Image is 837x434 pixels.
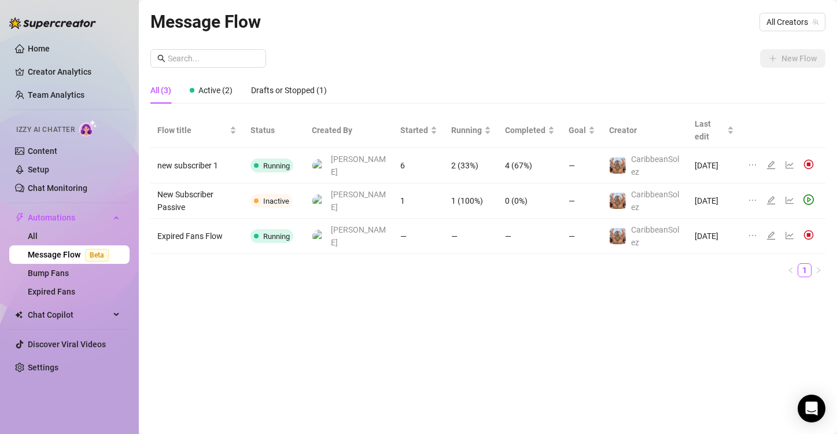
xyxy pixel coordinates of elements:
[393,183,444,219] td: 1
[28,363,58,372] a: Settings
[331,153,386,178] span: [PERSON_NAME]
[393,113,444,148] th: Started
[602,113,688,148] th: Creator
[331,188,386,214] span: [PERSON_NAME]
[400,124,428,137] span: Started
[444,183,498,219] td: 1 (100%)
[150,8,261,35] article: Message Flow
[28,62,120,81] a: Creator Analytics
[85,249,109,262] span: Beta
[562,148,602,183] td: —
[28,183,87,193] a: Chat Monitoring
[498,148,562,183] td: 4 (67%)
[263,161,290,170] span: Running
[766,13,818,31] span: All Creators
[803,230,814,240] img: svg%3e
[28,90,84,100] a: Team Analytics
[787,267,794,274] span: left
[157,124,227,137] span: Flow title
[798,395,825,422] div: Open Intercom Messenger
[695,117,725,143] span: Last edit
[150,84,171,97] div: All (3)
[312,230,326,243] img: Nahlia CaribbeanSolez
[28,208,110,227] span: Automations
[15,213,24,222] span: thunderbolt
[305,113,393,148] th: Created By
[812,263,825,277] button: right
[28,250,113,259] a: Message FlowBeta
[785,231,794,240] span: line-chart
[312,194,326,208] img: Nahlia CaribbeanSolez
[610,228,626,244] img: CaribbeanSolez
[150,219,244,254] td: Expired Fans Flow
[785,160,794,170] span: line-chart
[815,267,822,274] span: right
[631,190,679,212] span: CaribbeanSolez
[803,194,814,205] span: play-circle
[15,311,23,319] img: Chat Copilot
[631,225,679,247] span: CaribbeanSolez
[688,113,741,148] th: Last edit
[748,196,757,205] span: ellipsis
[748,231,757,240] span: ellipsis
[393,148,444,183] td: 6
[569,124,586,137] span: Goal
[562,219,602,254] td: —
[798,264,811,277] a: 1
[28,146,57,156] a: Content
[28,287,75,296] a: Expired Fans
[28,44,50,53] a: Home
[760,49,825,68] button: New Flow
[28,306,110,324] span: Chat Copilot
[451,124,482,137] span: Running
[198,86,233,95] span: Active (2)
[812,263,825,277] li: Next Page
[244,113,305,148] th: Status
[331,223,386,249] span: [PERSON_NAME]
[157,54,165,62] span: search
[688,183,741,219] td: [DATE]
[505,124,545,137] span: Completed
[688,148,741,183] td: [DATE]
[562,113,602,148] th: Goal
[444,219,498,254] td: —
[150,113,244,148] th: Flow title
[16,124,75,135] span: Izzy AI Chatter
[498,219,562,254] td: —
[150,183,244,219] td: New Subscriber Passive
[28,340,106,349] a: Discover Viral Videos
[9,17,96,29] img: logo-BBDzfeDw.svg
[766,231,776,240] span: edit
[393,219,444,254] td: —
[168,52,259,65] input: Search...
[803,159,814,170] img: svg%3e
[444,113,498,148] th: Running
[785,196,794,205] span: line-chart
[444,148,498,183] td: 2 (33%)
[263,232,290,241] span: Running
[766,196,776,205] span: edit
[28,231,38,241] a: All
[150,148,244,183] td: new subscriber 1
[610,193,626,209] img: CaribbeanSolez
[498,183,562,219] td: 0 (0%)
[28,165,49,174] a: Setup
[498,113,562,148] th: Completed
[631,155,679,176] span: CaribbeanSolez
[610,157,626,174] img: CaribbeanSolez
[263,197,289,205] span: Inactive
[562,183,602,219] td: —
[79,120,97,137] img: AI Chatter
[312,159,326,172] img: Nahlia CaribbeanSolez
[251,84,327,97] div: Drafts or Stopped (1)
[688,219,741,254] td: [DATE]
[784,263,798,277] button: left
[766,160,776,170] span: edit
[28,269,69,278] a: Bump Fans
[748,160,757,170] span: ellipsis
[798,263,812,277] li: 1
[784,263,798,277] li: Previous Page
[812,19,819,25] span: team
